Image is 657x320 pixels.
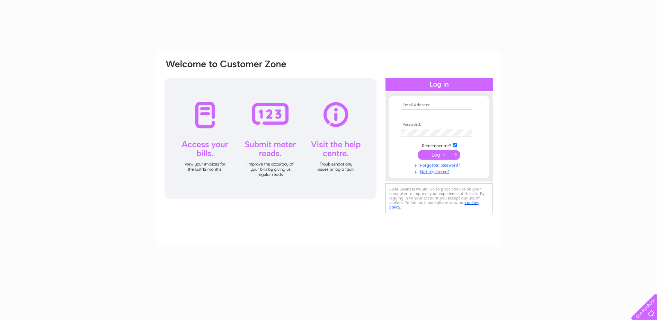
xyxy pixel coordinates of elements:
[389,200,479,210] a: cookies policy
[399,142,479,149] td: Remember me?
[399,122,479,127] th: Password:
[401,168,479,175] a: Not registered?
[418,150,460,160] input: Submit
[401,161,479,168] a: Forgotten password?
[399,103,479,108] th: Email Address:
[385,183,493,213] div: Clear Business would like to place cookies on your computer to improve your experience of the sit...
